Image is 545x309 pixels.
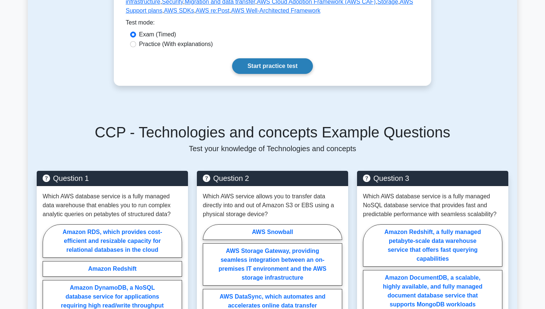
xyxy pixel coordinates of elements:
a: AWS SDKs [164,7,194,14]
label: Amazon Redshift [43,261,182,277]
label: AWS Storage Gateway, providing seamless integration between an on-premises IT environment and the... [203,243,342,286]
h5: Question 1 [43,174,182,183]
a: Start practice test [232,58,313,74]
a: AWS re:Post [196,7,229,14]
a: AWS Well-Architected Framework [231,7,320,14]
label: AWS Snowball [203,224,342,240]
h5: CCP - Technologies and concepts Example Questions [37,123,508,141]
div: Test mode: [126,18,419,30]
p: Which AWS database service is a fully managed NoSQL database service that provides fast and predi... [363,192,502,219]
h5: Question 2 [203,174,342,183]
label: Amazon RDS, which provides cost-efficient and resizable capacity for relational databases in the ... [43,224,182,258]
h5: Question 3 [363,174,502,183]
p: Which AWS service allows you to transfer data directly into and out of Amazon S3 or EBS using a p... [203,192,342,219]
label: Exam (Timed) [139,30,176,39]
label: Amazon Redshift, a fully managed petabyte-scale data warehouse service that offers fast querying ... [363,224,502,267]
p: Test your knowledge of Technologies and concepts [37,144,508,153]
p: Which AWS database service is a fully managed data warehouse that enables you to run complex anal... [43,192,182,219]
label: Practice (With explanations) [139,40,213,49]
